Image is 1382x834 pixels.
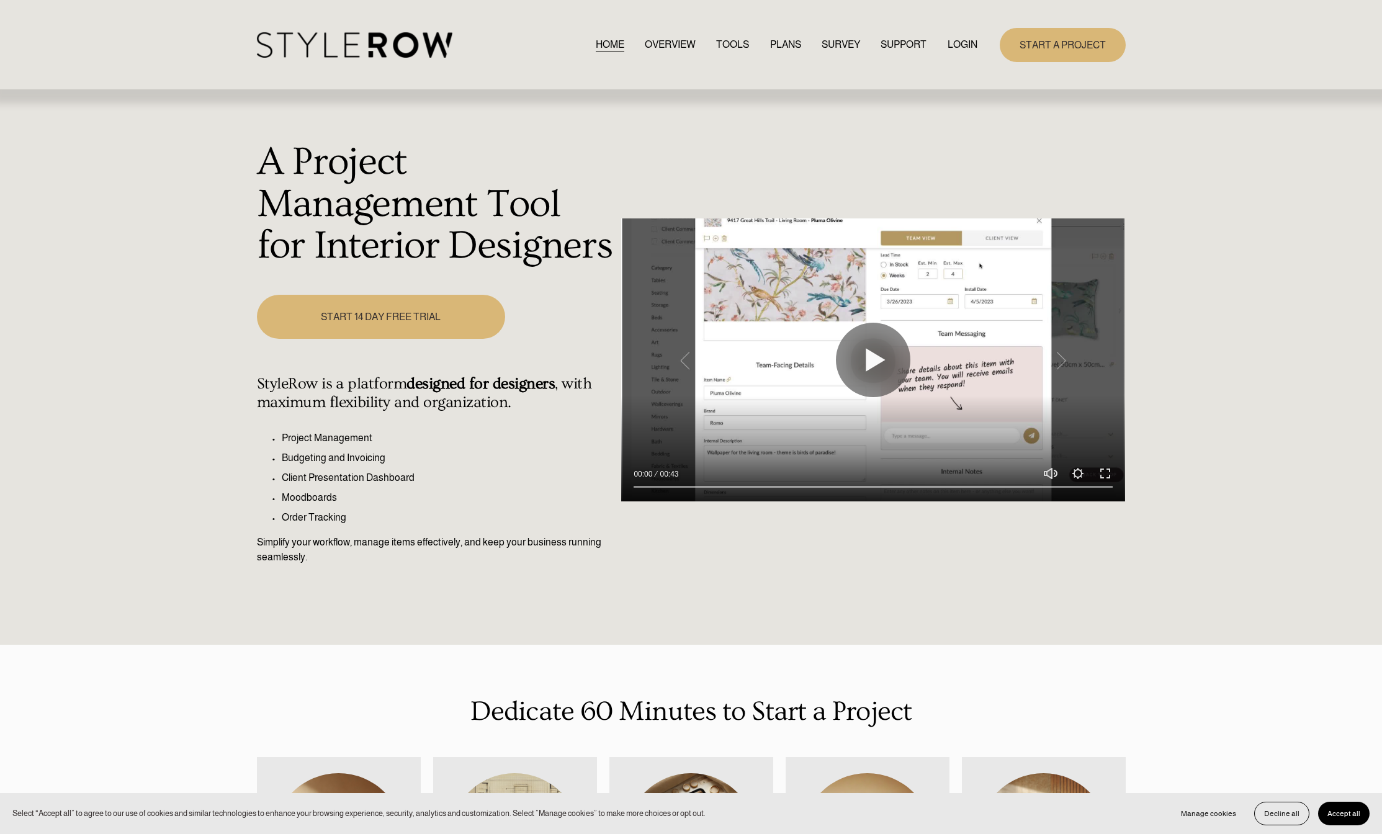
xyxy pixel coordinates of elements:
button: Decline all [1254,802,1309,825]
p: Dedicate 60 Minutes to Start a Project [257,691,1126,732]
a: SURVEY [822,37,860,53]
a: START 14 DAY FREE TRIAL [257,295,505,339]
span: SUPPORT [881,37,927,52]
span: Accept all [1327,809,1360,818]
p: Budgeting and Invoicing [282,451,615,465]
input: Seek [634,483,1113,491]
a: folder dropdown [881,37,927,53]
p: Select “Accept all” to agree to our use of cookies and similar technologies to enhance your brows... [12,807,706,819]
h1: A Project Management Tool for Interior Designers [257,141,615,267]
div: Current time [634,468,655,480]
a: OVERVIEW [645,37,696,53]
h4: StyleRow is a platform , with maximum flexibility and organization. [257,375,615,412]
span: Decline all [1264,809,1299,818]
img: StyleRow [257,32,452,58]
a: PLANS [770,37,801,53]
p: Simplify your workflow, manage items effectively, and keep your business running seamlessly. [257,535,615,565]
p: Order Tracking [282,510,615,525]
span: Manage cookies [1181,809,1236,818]
a: HOME [596,37,624,53]
strong: designed for designers [406,375,555,393]
button: Accept all [1318,802,1370,825]
p: Project Management [282,431,615,446]
p: Moodboards [282,490,615,505]
a: START A PROJECT [1000,28,1126,62]
a: TOOLS [716,37,749,53]
button: Play [836,323,910,397]
div: Duration [655,468,681,480]
p: Client Presentation Dashboard [282,470,615,485]
a: LOGIN [948,37,977,53]
button: Manage cookies [1172,802,1245,825]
